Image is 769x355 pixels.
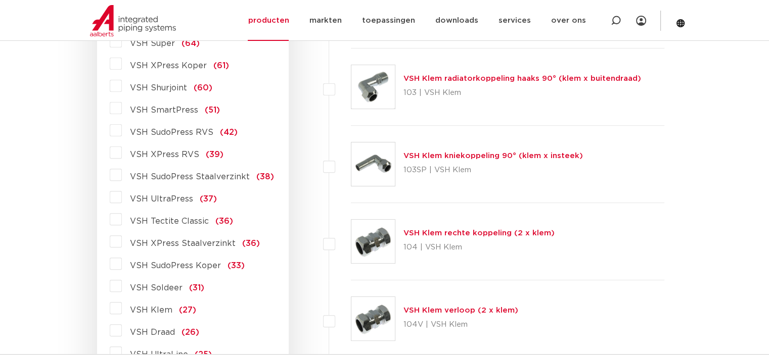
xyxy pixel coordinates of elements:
[256,173,274,181] span: (38)
[130,106,198,114] span: VSH SmartPress
[189,284,204,292] span: (31)
[403,162,583,178] p: 103SP | VSH Klem
[130,284,183,292] span: VSH Soldeer
[130,239,236,247] span: VSH XPress Staalverzinkt
[215,217,233,225] span: (36)
[194,84,212,92] span: (60)
[130,128,213,136] span: VSH SudoPress RVS
[228,262,245,270] span: (33)
[403,85,641,101] p: 103 | VSH Klem
[205,106,220,114] span: (51)
[351,142,395,186] img: Thumbnail for VSH Klem kniekoppeling 90° (klem x insteek)
[130,217,209,225] span: VSH Tectite Classic
[403,75,641,82] a: VSH Klem radiatorkoppeling haaks 90° (klem x buitendraad)
[182,39,200,47] span: (64)
[351,65,395,109] img: Thumbnail for VSH Klem radiatorkoppeling haaks 90° (klem x buitendraad)
[242,239,260,247] span: (36)
[403,239,555,256] p: 104 | VSH Klem
[213,62,229,70] span: (61)
[351,297,395,340] img: Thumbnail for VSH Klem verloop (2 x klem)
[200,195,217,203] span: (37)
[179,306,196,314] span: (27)
[403,307,518,314] a: VSH Klem verloop (2 x klem)
[220,128,238,136] span: (42)
[130,84,187,92] span: VSH Shurjoint
[206,150,223,159] span: (39)
[130,195,193,203] span: VSH UltraPress
[403,152,583,160] a: VSH Klem kniekoppeling 90° (klem x insteek)
[130,328,175,336] span: VSH Draad
[351,220,395,263] img: Thumbnail for VSH Klem rechte koppeling (2 x klem)
[130,62,207,70] span: VSH XPress Koper
[182,328,199,336] span: (26)
[130,173,250,181] span: VSH SudoPress Staalverzinkt
[130,39,175,47] span: VSH Super
[403,229,555,237] a: VSH Klem rechte koppeling (2 x klem)
[130,150,199,159] span: VSH XPress RVS
[403,317,518,333] p: 104V | VSH Klem
[130,306,172,314] span: VSH Klem
[130,262,221,270] span: VSH SudoPress Koper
